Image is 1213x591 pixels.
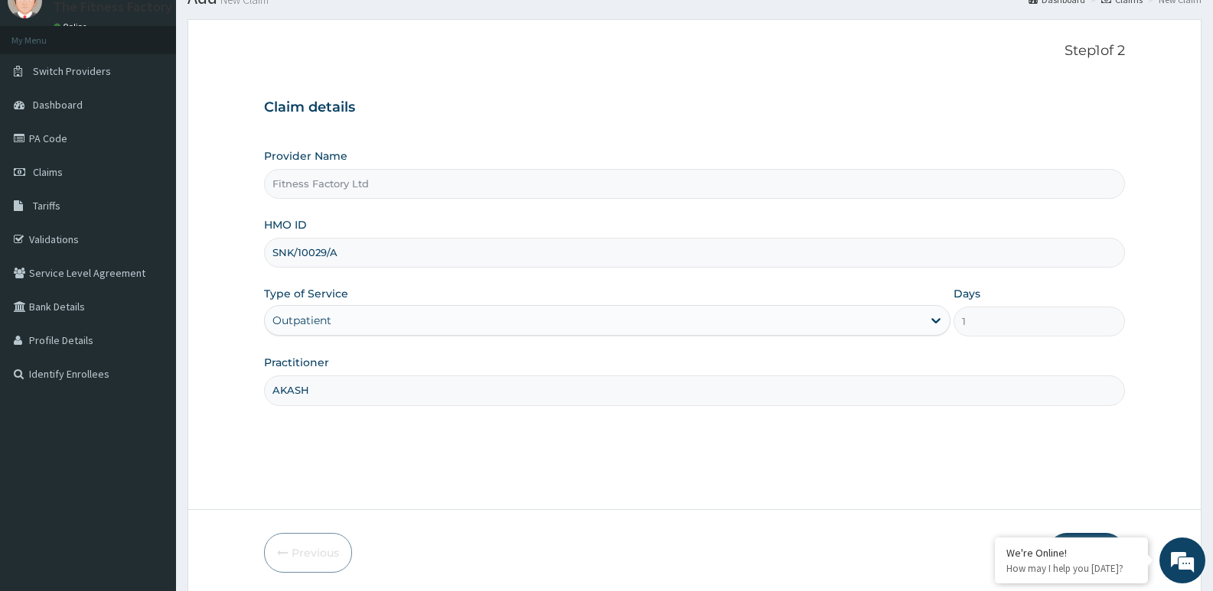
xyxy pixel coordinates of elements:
[33,199,60,213] span: Tariffs
[89,193,211,347] span: We're online!
[33,64,111,78] span: Switch Providers
[264,238,1125,268] input: Enter HMO ID
[264,375,1125,405] input: Enter Name
[80,86,257,106] div: Chat with us now
[264,355,329,370] label: Practitioner
[264,148,347,164] label: Provider Name
[1006,562,1136,575] p: How may I help you today?
[251,8,288,44] div: Minimize live chat window
[264,286,348,301] label: Type of Service
[264,43,1125,60] p: Step 1 of 2
[264,217,307,232] label: HMO ID
[954,286,980,301] label: Days
[54,21,90,32] a: Online
[28,76,62,115] img: d_794563401_company_1708531726252_794563401
[1006,546,1136,560] div: We're Online!
[1048,533,1125,573] button: Next
[264,99,1125,116] h3: Claim details
[33,98,83,112] span: Dashboard
[33,165,63,179] span: Claims
[8,417,292,471] textarea: Type your message and hit 'Enter'
[264,533,352,573] button: Previous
